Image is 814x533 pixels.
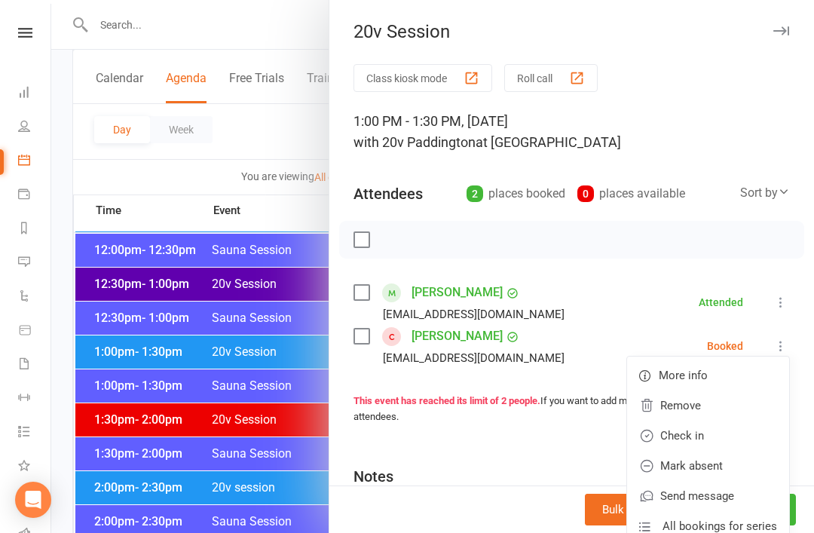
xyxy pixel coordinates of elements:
[577,183,685,204] div: places available
[627,391,789,421] a: Remove
[577,185,594,202] div: 0
[627,421,789,451] a: Check in
[18,213,52,247] a: Reports
[412,324,503,348] a: [PERSON_NAME]
[18,314,52,348] a: Product Sales
[467,183,565,204] div: places booked
[18,111,52,145] a: People
[18,179,52,213] a: Payments
[627,481,789,511] a: Send message
[383,305,565,324] div: [EMAIL_ADDRESS][DOMAIN_NAME]
[659,366,708,384] span: More info
[18,145,52,179] a: Calendar
[353,395,540,406] strong: This event has reached its limit of 2 people.
[707,341,743,351] div: Booked
[740,183,790,203] div: Sort by
[353,111,790,153] div: 1:00 PM - 1:30 PM, [DATE]
[627,360,789,391] a: More info
[467,185,483,202] div: 2
[353,394,790,425] div: If you want to add more people, please remove 1 or more attendees.
[353,466,393,487] div: Notes
[585,494,715,525] button: Bulk add attendees
[353,134,476,150] span: with 20v Paddington
[383,348,565,368] div: [EMAIL_ADDRESS][DOMAIN_NAME]
[18,450,52,484] a: What's New
[699,297,743,308] div: Attended
[353,183,423,204] div: Attendees
[627,451,789,481] a: Mark absent
[504,64,598,92] button: Roll call
[329,21,814,42] div: 20v Session
[15,482,51,518] div: Open Intercom Messenger
[353,64,492,92] button: Class kiosk mode
[412,280,503,305] a: [PERSON_NAME]
[476,134,621,150] span: at [GEOGRAPHIC_DATA]
[18,77,52,111] a: Dashboard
